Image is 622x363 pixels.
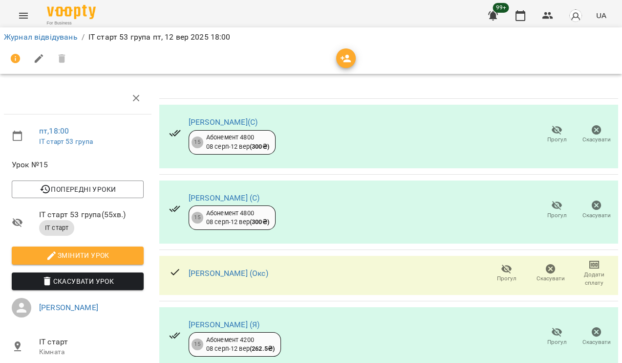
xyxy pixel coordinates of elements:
[577,196,616,224] button: Скасувати
[47,5,96,19] img: Voopty Logo
[47,20,96,26] span: For Business
[250,143,269,150] b: ( 300 ₴ )
[596,10,606,21] span: UA
[82,31,85,43] li: /
[192,339,203,350] div: 15
[189,320,260,329] a: [PERSON_NAME] (Я)
[578,271,610,287] span: Додати сплату
[577,121,616,148] button: Скасувати
[20,275,136,287] span: Скасувати Урок
[39,347,144,357] p: Кімната
[12,159,144,171] span: Урок №15
[537,121,577,148] button: Прогул
[582,338,611,346] span: Скасувати
[493,3,509,13] span: 99+
[536,274,565,283] span: Скасувати
[592,6,610,24] button: UA
[39,336,144,348] span: ІТ старт
[250,218,269,226] b: ( 300 ₴ )
[20,250,136,261] span: Змінити урок
[4,31,618,43] nav: breadcrumb
[20,183,136,195] span: Попередні уроки
[189,117,257,127] a: [PERSON_NAME](С)
[547,211,567,220] span: Прогул
[4,32,78,42] a: Журнал відвідувань
[485,260,529,287] button: Прогул
[537,196,577,224] button: Прогул
[39,224,74,232] span: ІТ старт
[497,274,516,283] span: Прогул
[582,211,611,220] span: Скасувати
[192,136,203,148] div: 15
[88,31,231,43] p: ІТ старт 53 група пт, 12 вер 2025 18:00
[537,323,577,351] button: Прогул
[529,260,573,287] button: Скасувати
[547,338,567,346] span: Прогул
[12,272,144,290] button: Скасувати Урок
[582,136,611,144] span: Скасувати
[569,9,582,23] img: avatar_s.png
[12,181,144,198] button: Попередні уроки
[206,336,275,354] div: Абонемент 4200 08 серп - 12 вер
[250,345,275,352] b: ( 262.5 ₴ )
[189,193,260,203] a: [PERSON_NAME] (С)
[39,209,144,221] span: ІТ старт 53 група ( 55 хв. )
[547,136,567,144] span: Прогул
[39,303,98,312] a: [PERSON_NAME]
[572,260,616,287] button: Додати сплату
[577,323,616,351] button: Скасувати
[39,137,93,145] a: ІТ старт 53 група
[12,4,35,27] button: Menu
[206,209,269,227] div: Абонемент 4800 08 серп - 12 вер
[192,212,203,224] div: 15
[189,269,268,278] a: [PERSON_NAME] (Окс)
[206,133,269,151] div: Абонемент 4800 08 серп - 12 вер
[12,247,144,264] button: Змінити урок
[39,126,69,136] a: пт , 18:00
